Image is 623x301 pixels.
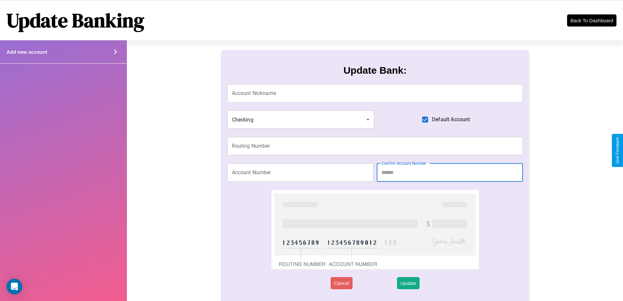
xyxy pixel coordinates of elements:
[343,65,407,76] h3: Update Bank:
[7,279,22,294] div: Open Intercom Messenger
[615,137,620,164] div: Give Feedback
[7,49,47,55] h4: Add new account
[331,277,353,289] button: Cancel
[227,110,374,129] div: Checking
[432,116,470,123] span: Default Account
[567,14,616,27] button: Back To Dashboard
[7,7,144,34] h1: Update Banking
[381,160,426,166] label: Confirm Account Number
[397,277,419,289] button: Update
[271,190,478,269] img: check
